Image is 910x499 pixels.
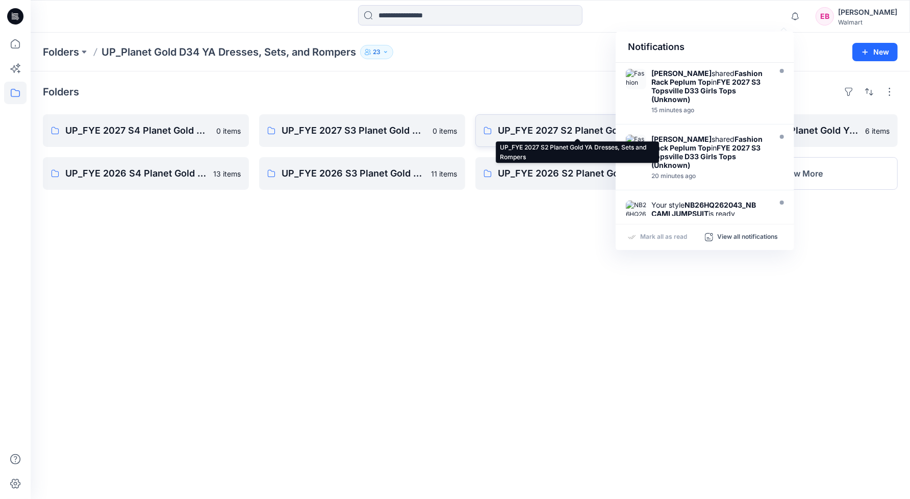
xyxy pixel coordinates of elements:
[259,114,465,147] a: UP_FYE 2027 S3 Planet Gold YA Dresses, Sets and Rompers0 items
[651,69,712,78] strong: [PERSON_NAME]
[616,32,794,63] div: Notifications
[838,18,897,26] div: Walmart
[498,166,639,181] p: UP_FYE 2026 S2 Planet Gold YA Dresses, Sets and Rompers
[360,45,393,59] button: 23
[651,69,769,104] div: shared in
[651,201,769,218] div: Your style is ready
[626,69,646,89] img: Fashion Rack Peplum Top
[651,135,763,152] strong: Fashion Rack Peplum Top
[282,166,425,181] p: UP_FYE 2026 S3 Planet Gold YA Dresses, Sets and Rompers
[626,201,646,221] img: NB26HQ262043_ADM_NB CAMI JUMPSUIT
[651,69,763,86] strong: Fashion Rack Peplum Top
[216,126,241,136] p: 0 items
[640,233,687,242] p: Mark all as read
[102,45,356,59] p: UP_Planet Gold D34 YA Dresses, Sets, and Rompers
[852,43,898,61] button: New
[373,46,381,58] p: 23
[865,126,890,136] p: 6 items
[43,45,79,59] a: Folders
[651,201,756,218] strong: NB26HQ262043_NB CAMI JUMPSUIT
[651,135,769,169] div: shared in
[651,78,761,104] strong: FYE 2027 S3 Topsville D33 Girls Tops (Unknown)
[717,233,778,242] p: View all notifications
[433,126,457,136] p: 0 items
[651,135,712,143] strong: [PERSON_NAME]
[213,168,241,179] p: 13 items
[692,157,898,190] button: Show More
[651,172,769,180] div: Thursday, September 18, 2025 15:52
[282,123,426,138] p: UP_FYE 2027 S3 Planet Gold YA Dresses, Sets and Rompers
[43,157,249,190] a: UP_FYE 2026 S4 Planet Gold YA Dresses, Sets and Rompers13 items
[626,135,646,155] img: Fashion Rack Peplum Top
[65,166,207,181] p: UP_FYE 2026 S4 Planet Gold YA Dresses, Sets and Rompers
[43,86,79,98] h4: Folders
[65,123,210,138] p: UP_FYE 2027 S4 Planet Gold YA Dresses, Sets and Rompers
[498,123,657,138] p: UP_FYE 2027 S2 Planet Gold YA Dresses, Sets and Rompers
[651,107,769,114] div: Thursday, September 18, 2025 15:57
[692,114,898,147] a: UP_FYE 2027 S1 Planet Gold YA Dresses, Sets and Rompers6 items
[475,114,681,147] a: UP_FYE 2027 S2 Planet Gold YA Dresses, Sets and Rompers
[838,6,897,18] div: [PERSON_NAME]
[816,7,834,26] div: EB
[259,157,465,190] a: UP_FYE 2026 S3 Planet Gold YA Dresses, Sets and Rompers11 items
[43,114,249,147] a: UP_FYE 2027 S4 Planet Gold YA Dresses, Sets and Rompers0 items
[475,157,681,190] a: UP_FYE 2026 S2 Planet Gold YA Dresses, Sets and Rompers25 items
[651,143,761,169] strong: FYE 2027 S3 Topsville D33 Girls Tops (Unknown)
[431,168,457,179] p: 11 items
